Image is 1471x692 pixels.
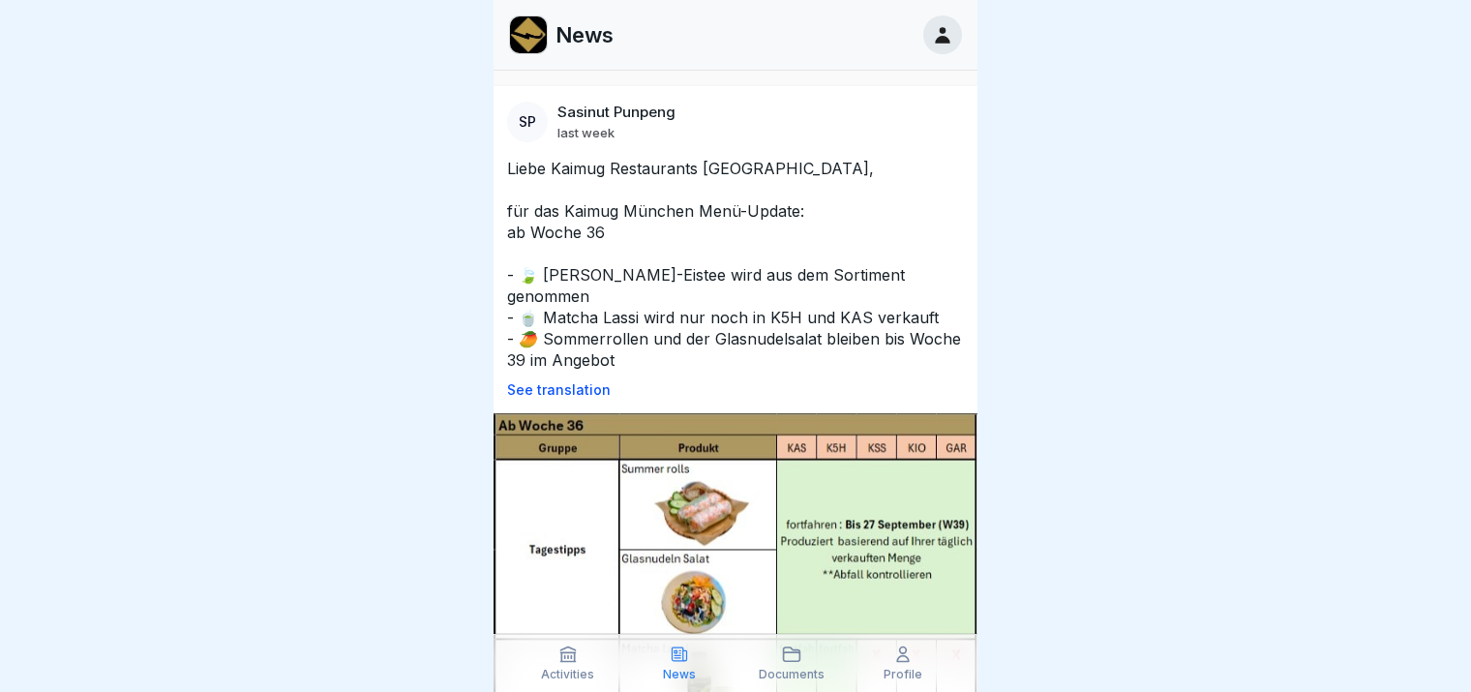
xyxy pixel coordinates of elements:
p: last week [557,125,615,140]
p: Profile [884,668,922,681]
img: web35t86tqr3cy61n04o2uzo.png [510,16,547,53]
p: Documents [759,668,825,681]
p: Activities [541,668,594,681]
p: Sasinut Punpeng [557,104,675,121]
p: See translation [507,382,964,398]
p: Liebe Kaimug Restaurants [GEOGRAPHIC_DATA], für das Kaimug München Menü-Update: ab Woche 36 - 🍃 [... [507,158,964,371]
div: SP [507,102,548,142]
p: News [663,668,696,681]
p: News [555,22,614,47]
